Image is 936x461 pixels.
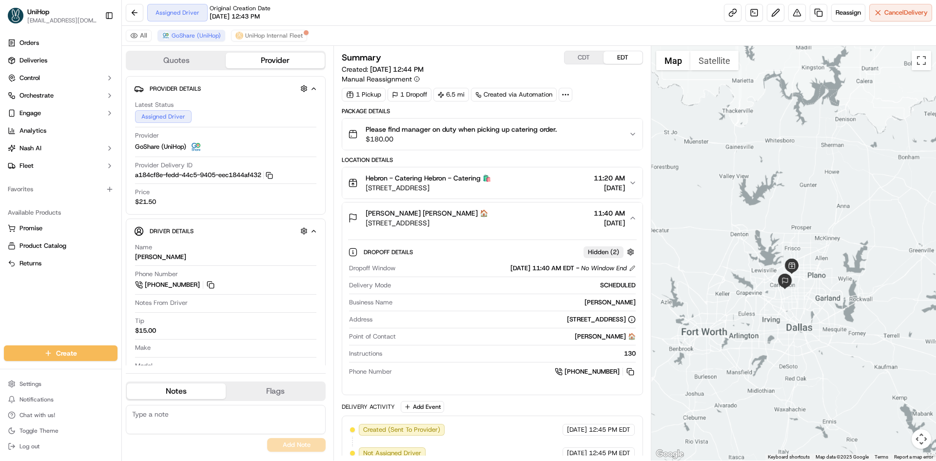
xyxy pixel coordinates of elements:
[4,4,101,27] button: UniHopUniHop[EMAIL_ADDRESS][DOMAIN_NAME]
[349,332,396,341] span: Point of Contact
[604,51,643,64] button: EDT
[92,141,156,151] span: API Documentation
[135,299,188,307] span: Notes From Driver
[349,264,395,273] span: Dropoff Window
[19,56,47,65] span: Deliveries
[10,142,18,150] div: 📗
[135,343,151,352] span: Make
[342,107,643,115] div: Package Details
[210,4,271,12] span: Original Creation Date
[912,51,931,70] button: Toggle fullscreen view
[231,30,307,41] button: UniHop Internal Fleet
[19,109,41,118] span: Engage
[576,264,579,273] span: -
[135,142,186,151] span: GoShare (UniHop)
[364,248,415,256] span: Dropoff Details
[135,270,178,279] span: Phone Number
[82,142,90,150] div: 💻
[97,165,118,173] span: Pylon
[884,8,928,17] span: Cancel Delivery
[471,88,557,101] a: Created via Automation
[4,88,117,103] button: Orchestrate
[912,429,931,449] button: Map camera controls
[33,103,123,111] div: We're available if you need us!
[4,345,117,361] button: Create
[4,440,117,453] button: Log out
[555,366,636,377] a: [PHONE_NUMBER]
[400,332,635,341] div: [PERSON_NAME] 🏠
[19,396,54,403] span: Notifications
[567,315,636,324] div: [STREET_ADDRESS]
[33,93,160,103] div: Start new chat
[396,298,635,307] div: [PERSON_NAME]
[366,134,557,144] span: $180.00
[127,53,226,68] button: Quotes
[589,425,630,434] span: 12:45 PM EDT
[395,281,635,290] div: SCHEDULED
[349,315,372,324] span: Address
[386,349,635,358] div: 130
[235,32,243,40] img: unihop_logo.png
[594,183,625,193] span: [DATE]
[135,198,156,206] span: $21.50
[4,238,117,254] button: Product Catalog
[19,91,54,100] span: Orchestrate
[190,141,202,153] img: goshare_logo.png
[19,241,66,250] span: Product Catalog
[27,7,49,17] button: UniHop
[126,30,152,41] button: All
[654,448,686,461] a: Open this area in Google Maps (opens a new window)
[19,161,34,170] span: Fleet
[19,442,39,450] span: Log out
[342,234,642,395] div: [PERSON_NAME] [PERSON_NAME] 🏠[STREET_ADDRESS]11:40 AM[DATE]
[162,32,170,40] img: goshare_logo.png
[8,241,114,250] a: Product Catalog
[135,188,150,197] span: Price
[4,408,117,422] button: Chat with us!
[4,377,117,391] button: Settings
[145,281,200,289] span: [PHONE_NUMBER]
[27,17,97,24] span: [EMAIL_ADDRESS][DOMAIN_NAME]
[135,171,273,180] button: a184cf8e-fedd-44c5-9405-eec1844af432
[388,88,431,101] div: 1 Dropoff
[19,380,41,388] span: Settings
[19,144,41,153] span: Nash AI
[894,454,933,460] a: Report a map error
[690,51,739,70] button: Show satellite imagery
[19,427,58,435] span: Toggle Theme
[581,264,627,273] span: No Window End
[4,70,117,86] button: Control
[342,88,386,101] div: 1 Pickup
[19,259,41,268] span: Returns
[342,156,643,164] div: Location Details
[589,449,630,458] span: 12:45 PM EDT
[135,317,144,325] span: Tip
[19,224,42,233] span: Promise
[366,124,557,134] span: Please find manager on duty when picking up catering order.
[342,403,395,411] div: Delivery Activity
[869,4,932,21] button: CancelDelivery
[4,220,117,236] button: Promise
[245,32,303,40] span: UniHop Internal Fleet
[69,165,118,173] a: Powered byPylon
[433,88,469,101] div: 6.5 mi
[135,280,216,290] a: [PHONE_NUMBER]
[875,454,888,460] a: Terms (opens in new tab)
[8,8,23,23] img: UniHop
[4,53,117,68] a: Deliveries
[4,140,117,156] button: Nash AI
[4,158,117,174] button: Fleet
[4,256,117,271] button: Returns
[4,424,117,438] button: Toggle Theme
[768,454,810,461] button: Keyboard shortcuts
[135,253,186,261] div: [PERSON_NAME]
[836,8,861,17] span: Reassign
[210,12,260,21] span: [DATE] 12:43 PM
[342,53,381,62] h3: Summary
[150,85,201,93] span: Provider Details
[342,74,412,84] span: Manual Reassignment
[134,80,317,97] button: Provider Details
[4,35,117,51] a: Orders
[584,246,637,258] button: Hidden (2)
